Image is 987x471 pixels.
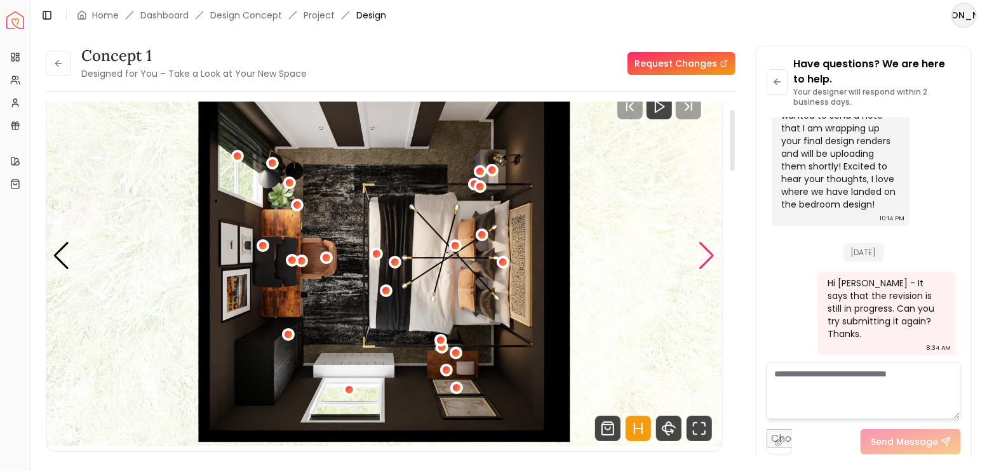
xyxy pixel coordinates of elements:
[140,9,189,22] a: Dashboard
[656,416,681,441] svg: 360 View
[304,9,335,22] a: Project
[652,99,667,114] svg: Play
[628,52,735,75] a: Request Changes
[951,3,977,28] button: [PERSON_NAME]
[793,56,961,87] p: Have questions? We are here to help.
[81,67,307,80] small: Designed for You – Take a Look at Your New Space
[81,46,307,66] h3: concept 1
[953,4,976,27] span: [PERSON_NAME]
[92,9,119,22] a: Home
[356,9,386,22] span: Design
[6,11,24,29] img: Spacejoy Logo
[46,66,722,446] div: 4 / 5
[687,416,712,441] svg: Fullscreen
[626,416,651,441] svg: Hotspots Toggle
[828,277,943,340] div: Hi [PERSON_NAME] - It says that the revision is still in progress. Can you try submitting it agai...
[210,9,282,22] li: Design Concept
[6,11,24,29] a: Spacejoy
[53,242,70,270] div: Previous slide
[880,212,904,225] div: 10:14 PM
[793,87,961,107] p: Your designer will respond within 2 business days.
[46,66,722,446] img: Design Render 1
[699,242,716,270] div: Next slide
[782,96,897,211] div: Hi [PERSON_NAME]! Just wanted to send a note that I am wrapping up your final design renders and ...
[843,243,884,262] span: [DATE]
[46,66,722,446] div: Carousel
[926,342,951,354] div: 8:34 AM
[77,9,386,22] nav: breadcrumb
[595,416,621,441] svg: Shop Products from this design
